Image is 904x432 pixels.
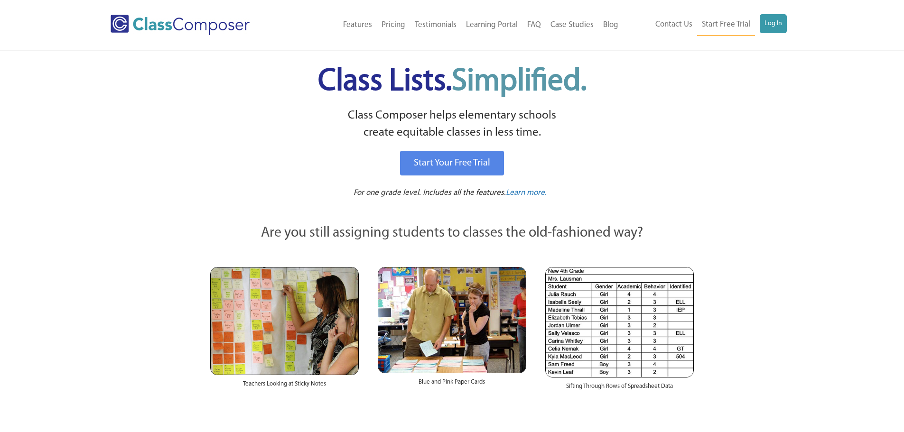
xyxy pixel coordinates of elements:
p: Class Composer helps elementary schools create equitable classes in less time. [209,107,696,142]
a: Pricing [377,15,410,36]
nav: Header Menu [623,14,787,36]
p: Are you still assigning students to classes the old-fashioned way? [210,223,694,244]
a: Testimonials [410,15,461,36]
span: Start Your Free Trial [414,158,490,168]
span: For one grade level. Includes all the features. [354,189,506,197]
a: Start Your Free Trial [400,151,504,175]
img: Class Composer [111,15,250,35]
a: Learn more. [506,187,547,199]
span: Learn more. [506,189,547,197]
a: Features [338,15,377,36]
img: Blue and Pink Paper Cards [378,267,526,373]
span: Simplified. [452,66,587,97]
a: Contact Us [651,14,697,35]
a: Case Studies [546,15,598,36]
img: Teachers Looking at Sticky Notes [210,267,359,375]
div: Blue and Pink Paper Cards [378,373,526,396]
div: Sifting Through Rows of Spreadsheet Data [545,377,694,400]
span: Class Lists. [318,66,587,97]
a: Learning Portal [461,15,522,36]
a: Log In [760,14,787,33]
a: Start Free Trial [697,14,755,36]
img: Spreadsheets [545,267,694,377]
div: Teachers Looking at Sticky Notes [210,375,359,398]
a: FAQ [522,15,546,36]
nav: Header Menu [289,15,623,36]
a: Blog [598,15,623,36]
